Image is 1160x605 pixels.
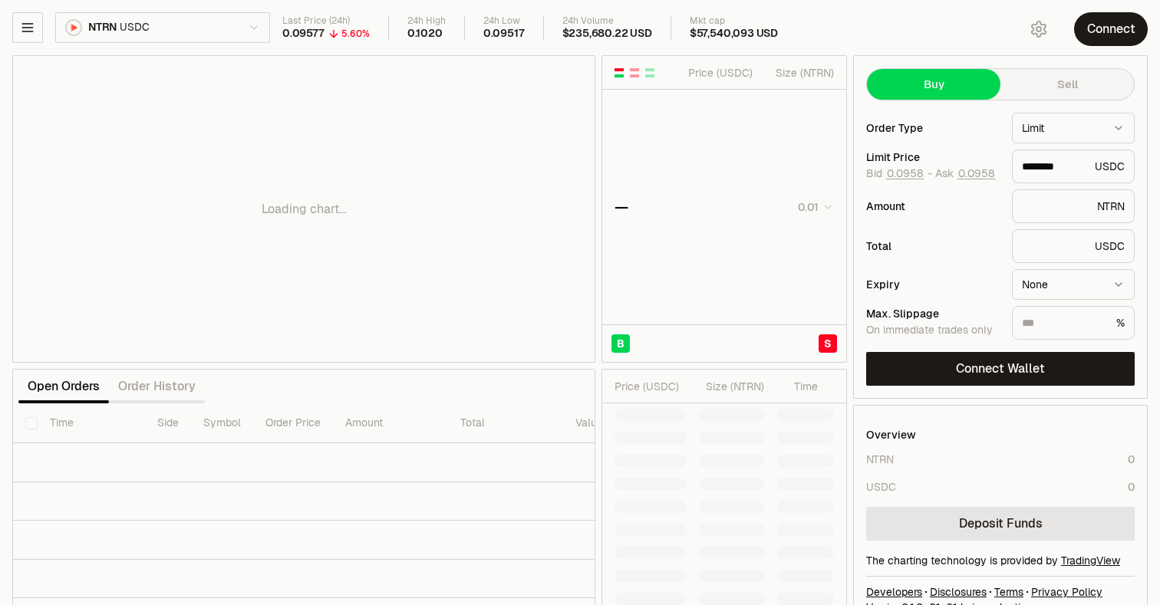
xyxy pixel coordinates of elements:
[407,27,443,41] div: 0.1020
[18,371,109,402] button: Open Orders
[866,479,896,495] div: USDC
[562,15,652,27] div: 24h Volume
[483,15,525,27] div: 24h Low
[866,201,1000,212] div: Amount
[615,379,686,394] div: Price ( USDC )
[1012,150,1135,183] div: USDC
[1000,69,1134,100] button: Sell
[866,452,894,467] div: NTRN
[613,67,625,79] button: Show Buy and Sell Orders
[957,167,996,179] button: 0.0958
[615,196,628,218] div: —
[994,584,1023,600] a: Terms
[824,336,832,351] span: S
[1031,584,1102,600] a: Privacy Policy
[341,28,370,40] div: 5.60%
[88,21,117,35] span: NTRN
[644,67,656,79] button: Show Buy Orders Only
[777,379,818,394] div: Time
[407,15,446,27] div: 24h High
[866,507,1135,541] a: Deposit Funds
[1012,113,1135,143] button: Limit
[191,403,253,443] th: Symbol
[1128,479,1135,495] div: 0
[1061,554,1120,567] a: TradingView
[866,308,1000,319] div: Max. Slippage
[282,15,370,27] div: Last Price (24h)
[866,324,1000,337] div: On immediate trades only
[448,403,563,443] th: Total
[1074,12,1148,46] button: Connect
[766,65,834,81] div: Size ( NTRN )
[699,379,764,394] div: Size ( NTRN )
[867,69,1000,100] button: Buy
[1012,269,1135,300] button: None
[253,403,333,443] th: Order Price
[628,67,641,79] button: Show Sell Orders Only
[145,403,191,443] th: Side
[562,27,652,41] div: $235,680.22 USD
[885,167,924,179] button: 0.0958
[690,15,778,27] div: Mkt cap
[333,403,448,443] th: Amount
[262,200,346,219] p: Loading chart...
[1012,306,1135,340] div: %
[109,371,205,402] button: Order History
[617,336,624,351] span: B
[866,279,1000,290] div: Expiry
[483,27,525,41] div: 0.09517
[866,167,932,181] span: Bid -
[1128,452,1135,467] div: 0
[67,21,81,35] img: NTRN Logo
[38,403,145,443] th: Time
[120,21,149,35] span: USDC
[866,352,1135,386] button: Connect Wallet
[866,123,1000,133] div: Order Type
[563,403,615,443] th: Value
[1012,229,1135,263] div: USDC
[866,427,916,442] div: Overview
[25,417,38,429] button: Select all
[282,27,325,41] div: 0.09577
[1012,189,1135,223] div: NTRN
[866,584,922,600] a: Developers
[930,584,987,600] a: Disclosures
[684,65,753,81] div: Price ( USDC )
[866,152,1000,163] div: Limit Price
[935,167,996,181] span: Ask
[690,27,778,41] div: $57,540,093 USD
[866,553,1135,568] div: The charting technology is provided by
[793,198,834,216] button: 0.01
[866,241,1000,252] div: Total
